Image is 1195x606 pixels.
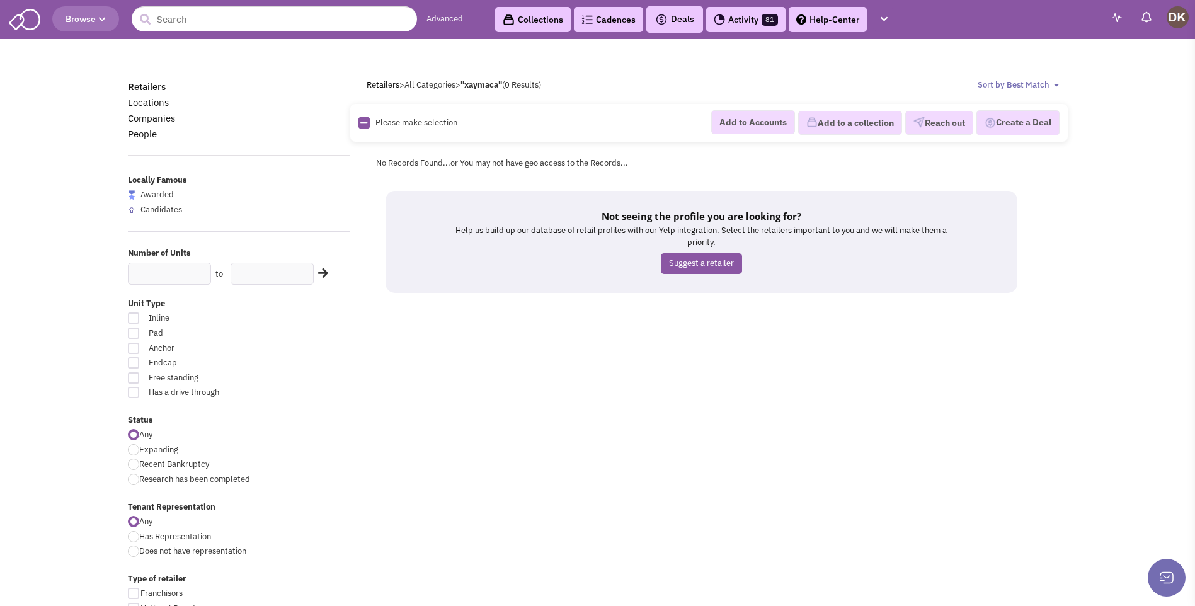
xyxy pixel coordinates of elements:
[140,328,280,340] span: Pad
[128,206,135,214] img: locallyfamous-upvote.png
[503,14,515,26] img: icon-collection-lavender-black.svg
[139,546,246,556] span: Does not have representation
[449,225,954,248] p: Help us build up our database of retail profiles with our Yelp integration. Select the retailers ...
[215,268,223,280] label: to
[140,312,280,324] span: Inline
[9,6,40,30] img: SmartAdmin
[495,7,571,32] a: Collections
[128,248,351,260] label: Number of Units
[128,81,166,93] a: Retailers
[376,157,628,168] span: No Records Found...or You may not have geo access to the Records...
[426,13,463,25] a: Advanced
[661,253,742,274] a: Suggest a retailer
[140,343,280,355] span: Anchor
[460,79,502,90] b: "xaymaca"
[140,588,183,598] span: Franchisors
[796,14,806,25] img: help.png
[905,111,973,135] button: Reach out
[913,117,925,128] img: VectorPaper_Plane.png
[762,14,778,26] span: 81
[52,6,119,31] button: Browse
[711,110,795,134] button: Add to Accounts
[140,372,280,384] span: Free standing
[140,189,174,200] span: Awarded
[66,13,106,25] span: Browse
[139,429,152,440] span: Any
[651,11,698,28] button: Deals
[128,501,351,513] label: Tenant Representation
[789,7,867,32] a: Help-Center
[128,96,169,108] a: Locations
[976,110,1060,135] button: Create a Deal
[128,298,351,310] label: Unit Type
[455,79,460,90] span: >
[358,117,370,129] img: Rectangle.png
[128,112,175,124] a: Companies
[140,387,280,399] span: Has a drive through
[806,117,818,128] img: icon-collection-lavender.png
[798,111,902,135] button: Add to a collection
[655,13,694,25] span: Deals
[985,116,996,130] img: Deal-Dollar.png
[399,79,404,90] span: >
[139,474,250,484] span: Research has been completed
[375,117,457,128] span: Please make selection
[706,7,786,32] a: Activity81
[404,79,541,90] span: All Categories (0 Results)
[128,414,351,426] label: Status
[140,204,182,215] span: Candidates
[310,265,330,282] div: Search Nearby
[132,6,417,31] input: Search
[139,531,211,542] span: Has Representation
[128,128,157,140] a: People
[581,15,593,24] img: Cadences_logo.png
[574,7,643,32] a: Cadences
[128,573,351,585] label: Type of retailer
[139,444,178,455] span: Expanding
[128,190,135,200] img: locallyfamous-largeicon.png
[655,12,668,27] img: icon-deals.svg
[1167,6,1189,28] img: Donnie Keller
[140,357,280,369] span: Endcap
[139,459,209,469] span: Recent Bankruptcy
[139,516,152,527] span: Any
[128,174,351,186] label: Locally Famous
[449,210,954,222] h5: Not seeing the profile you are looking for?
[367,79,399,90] a: Retailers
[714,14,725,25] img: Activity.png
